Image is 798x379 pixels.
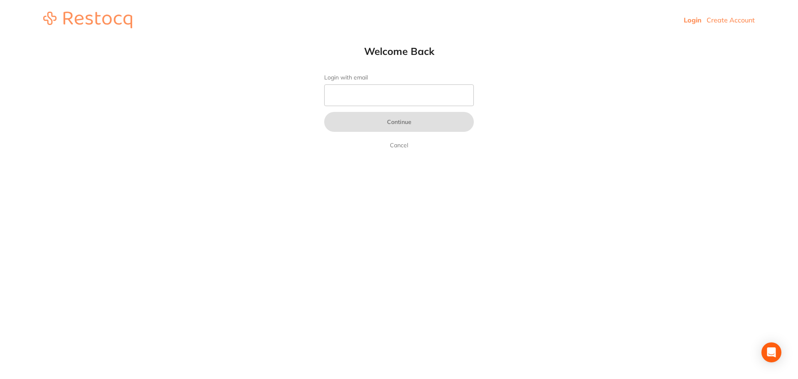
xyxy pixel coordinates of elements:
[684,16,702,24] a: Login
[388,140,410,150] a: Cancel
[324,74,474,81] label: Login with email
[43,12,132,28] img: restocq_logo.svg
[761,342,781,362] div: Open Intercom Messenger
[324,112,474,132] button: Continue
[707,16,755,24] a: Create Account
[308,45,490,57] h1: Welcome Back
